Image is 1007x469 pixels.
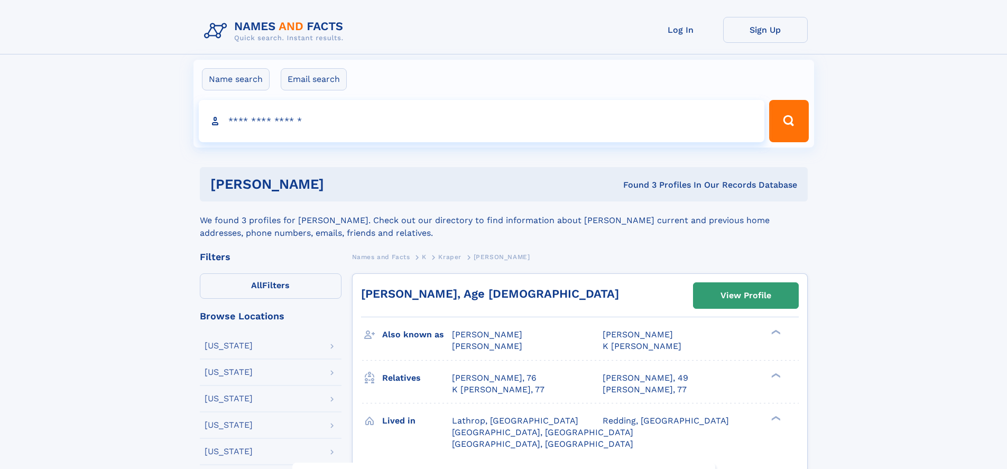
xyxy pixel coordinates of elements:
span: K [422,253,427,261]
a: Kraper [438,250,461,263]
div: Filters [200,252,341,262]
div: Browse Locations [200,311,341,321]
a: [PERSON_NAME], 76 [452,372,537,384]
h3: Relatives [382,369,452,387]
label: Name search [202,68,270,90]
div: ❯ [769,329,781,336]
span: [PERSON_NAME] [452,329,522,339]
span: Redding, [GEOGRAPHIC_DATA] [603,416,729,426]
span: All [251,280,262,290]
a: Names and Facts [352,250,410,263]
div: [US_STATE] [205,447,253,456]
div: [US_STATE] [205,421,253,429]
a: Sign Up [723,17,808,43]
span: [PERSON_NAME] [474,253,530,261]
span: [PERSON_NAME] [603,329,673,339]
span: Lathrop, [GEOGRAPHIC_DATA] [452,416,578,426]
span: [GEOGRAPHIC_DATA], [GEOGRAPHIC_DATA] [452,427,633,437]
div: ❯ [769,372,781,379]
span: K [PERSON_NAME] [603,341,681,351]
img: Logo Names and Facts [200,17,352,45]
a: K [PERSON_NAME], 77 [452,384,544,396]
a: [PERSON_NAME], 49 [603,372,688,384]
span: [PERSON_NAME] [452,341,522,351]
div: We found 3 profiles for [PERSON_NAME]. Check out our directory to find information about [PERSON_... [200,201,808,240]
div: Found 3 Profiles In Our Records Database [474,179,797,191]
label: Filters [200,273,341,299]
h3: Also known as [382,326,452,344]
label: Email search [281,68,347,90]
div: View Profile [720,283,771,308]
h1: [PERSON_NAME] [210,178,474,191]
span: [GEOGRAPHIC_DATA], [GEOGRAPHIC_DATA] [452,439,633,449]
a: [PERSON_NAME], 77 [603,384,687,396]
div: ❯ [769,415,781,421]
span: Kraper [438,253,461,261]
a: Log In [639,17,723,43]
div: [US_STATE] [205,342,253,350]
div: [US_STATE] [205,394,253,403]
a: [PERSON_NAME], Age [DEMOGRAPHIC_DATA] [361,287,619,300]
a: K [422,250,427,263]
button: Search Button [769,100,808,142]
div: [US_STATE] [205,368,253,376]
input: search input [199,100,765,142]
h3: Lived in [382,412,452,430]
a: View Profile [694,283,798,308]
